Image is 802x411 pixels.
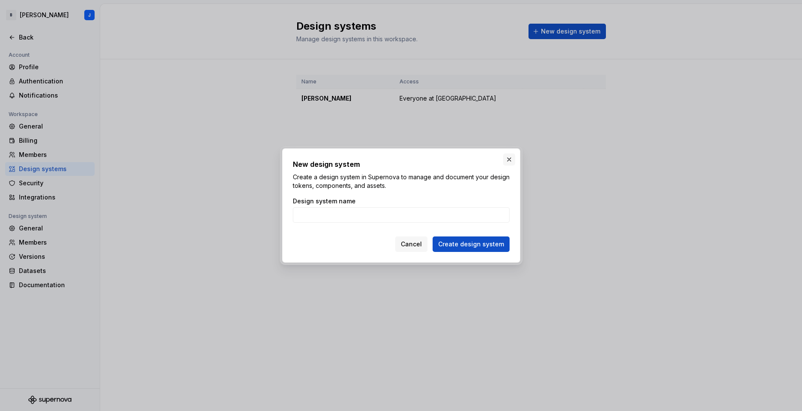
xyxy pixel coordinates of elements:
[293,159,510,169] h2: New design system
[433,236,510,252] button: Create design system
[401,240,422,248] span: Cancel
[438,240,504,248] span: Create design system
[395,236,427,252] button: Cancel
[293,173,510,190] p: Create a design system in Supernova to manage and document your design tokens, components, and as...
[293,197,356,205] label: Design system name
